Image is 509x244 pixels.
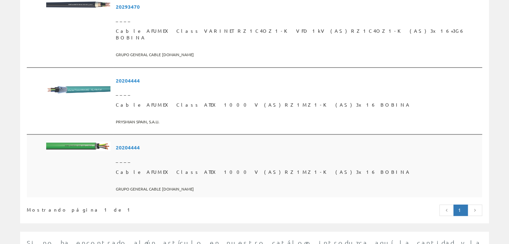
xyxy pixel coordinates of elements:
span: ____ [116,154,480,166]
span: PRYSMIAN SPAIN, S.A.U. [116,116,480,127]
span: ____ [116,13,480,25]
div: Mostrando página 1 de 1 [27,204,211,213]
a: Página siguiente [468,205,482,216]
span: GRUPO GENERAL CABLE [DOMAIN_NAME] [116,184,480,195]
span: 20204444 [116,75,480,87]
a: Página anterior [439,205,454,216]
span: 20293470 [116,1,480,13]
span: Cable AFUMEX Class VARINET RZ1C4OZ1-K VFD 1kV (AS) RZ1C4OZ1-K (AS) 3x16+3G6 BOBINA [116,25,480,44]
span: 20204444 [116,141,480,154]
span: Cable AFUMEX Class ATEX 1000 V (AS) RZ1MZ1-K (AS) 3x16 BOBINA [116,99,480,111]
span: GRUPO GENERAL CABLE [DOMAIN_NAME] [116,49,480,60]
span: Cable AFUMEX Class ATEX 1000 V (AS) RZ1MZ1-K (AS) 3x16 BOBINA [116,166,480,178]
a: Página actual [453,205,468,216]
img: Foto artículo Cable AFUMEX Class ATEX 1000 V (AS) RZ1MZ1-K (AS) 3x16 BOBINA (192x86.794520547945) [46,75,110,104]
span: ____ [116,87,480,99]
img: Foto artículo Cable AFUMEX Class ATEX 1000 V (AS) RZ1MZ1-K (AS) 3x16 BOBINA (192x29.184) [46,141,110,151]
img: Foto artículo Cable AFUMEX Class VARINET RZ1C4OZ1-K VFD 1kV (AS) RZ1C4OZ1-K (AS) 3x16+3G6 BOBINA ... [46,1,110,8]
